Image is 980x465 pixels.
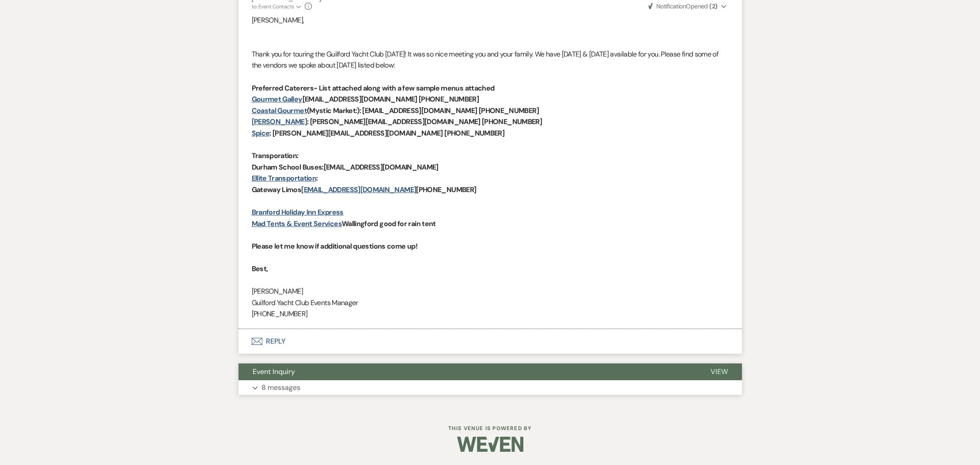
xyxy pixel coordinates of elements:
button: to: Event Contacts [252,3,303,11]
p: Guilford Yacht Club Events Manager [252,297,729,309]
strong: Gateway Limos [252,185,302,194]
strong: : [PERSON_NAME][EMAIL_ADDRESS][DOMAIN_NAME] [PHONE_NUMBER] [307,117,542,126]
a: Mad Tents & Event Services [252,219,342,228]
strong: : [316,174,318,183]
button: Reply [238,329,742,354]
span: View [711,367,728,376]
strong: Best, [252,264,268,273]
button: 8 messages [238,380,742,395]
a: Gourmet Galley [252,95,303,104]
a: [EMAIL_ADDRESS][DOMAIN_NAME] [301,185,416,194]
span: Notification [656,2,686,10]
strong: (Mystic Market:): [EMAIL_ADDRESS][DOMAIN_NAME] [PHONE_NUMBER] [307,106,539,115]
p: Thank you for touring the Guilford Yacht Club [DATE]! It was so nice meeting you and your family.... [252,49,729,71]
span: Event Inquiry [253,367,295,376]
span: Opened [648,2,718,10]
p: 8 messages [261,382,300,393]
strong: Wallingford good for rain tent [342,219,436,228]
a: [PERSON_NAME] [252,117,307,126]
strong: : [PERSON_NAME][EMAIL_ADDRESS][DOMAIN_NAME] [PHONE_NUMBER] [269,129,504,138]
img: Weven Logo [457,429,523,460]
strong: Preferred Caterers- List attached along with a few sample menus attached [252,83,495,93]
strong: Durham School Buses: [252,163,324,172]
p: [PHONE_NUMBER] [252,308,729,320]
strong: ( 2 ) [709,2,717,10]
a: Ellite Transportation [252,174,317,183]
button: Event Inquiry [238,363,696,380]
button: NotificationOpened (2) [647,2,729,11]
a: Spice [252,129,270,138]
a: Branford Holiday Inn Express [252,208,344,217]
strong: [PHONE_NUMBER] [416,185,476,194]
strong: [EMAIL_ADDRESS][DOMAIN_NAME] [PHONE_NUMBER] [303,95,479,104]
strong: [EMAIL_ADDRESS][DOMAIN_NAME] [324,163,439,172]
button: View [696,363,742,380]
strong: Transporation: [252,151,299,160]
p: [PERSON_NAME] [252,286,729,297]
span: to: Event Contacts [252,3,294,10]
a: Coastal Gourmet [252,106,307,115]
strong: Please let me know if additional questions come up! [252,242,417,251]
p: [PERSON_NAME], [252,15,729,26]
